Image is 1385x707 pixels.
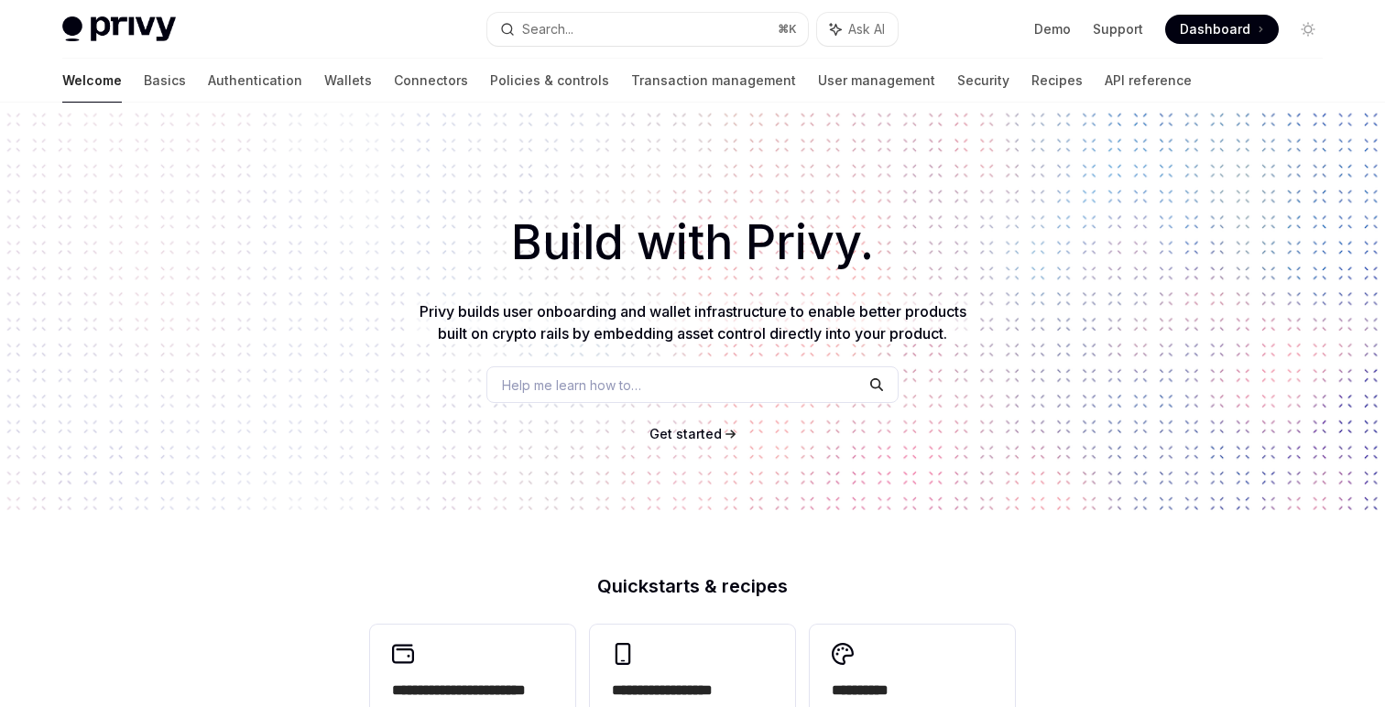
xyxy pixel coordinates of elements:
div: Search... [522,18,573,40]
h2: Quickstarts & recipes [370,577,1015,595]
a: User management [818,59,935,103]
a: Support [1093,20,1143,38]
span: ⌘ K [778,22,797,37]
a: Basics [144,59,186,103]
button: Ask AI [817,13,898,46]
a: Policies & controls [490,59,609,103]
span: Dashboard [1180,20,1250,38]
h1: Build with Privy. [29,207,1356,278]
span: Help me learn how to… [502,375,641,395]
img: light logo [62,16,176,42]
a: Recipes [1031,59,1083,103]
a: Welcome [62,59,122,103]
a: API reference [1105,59,1192,103]
a: Transaction management [631,59,796,103]
button: Search...⌘K [487,13,808,46]
a: Connectors [394,59,468,103]
a: Security [957,59,1009,103]
span: Get started [649,426,722,441]
button: Toggle dark mode [1293,15,1323,44]
a: Dashboard [1165,15,1279,44]
a: Wallets [324,59,372,103]
a: Get started [649,425,722,443]
a: Demo [1034,20,1071,38]
span: Privy builds user onboarding and wallet infrastructure to enable better products built on crypto ... [420,302,966,343]
span: Ask AI [848,20,885,38]
a: Authentication [208,59,302,103]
